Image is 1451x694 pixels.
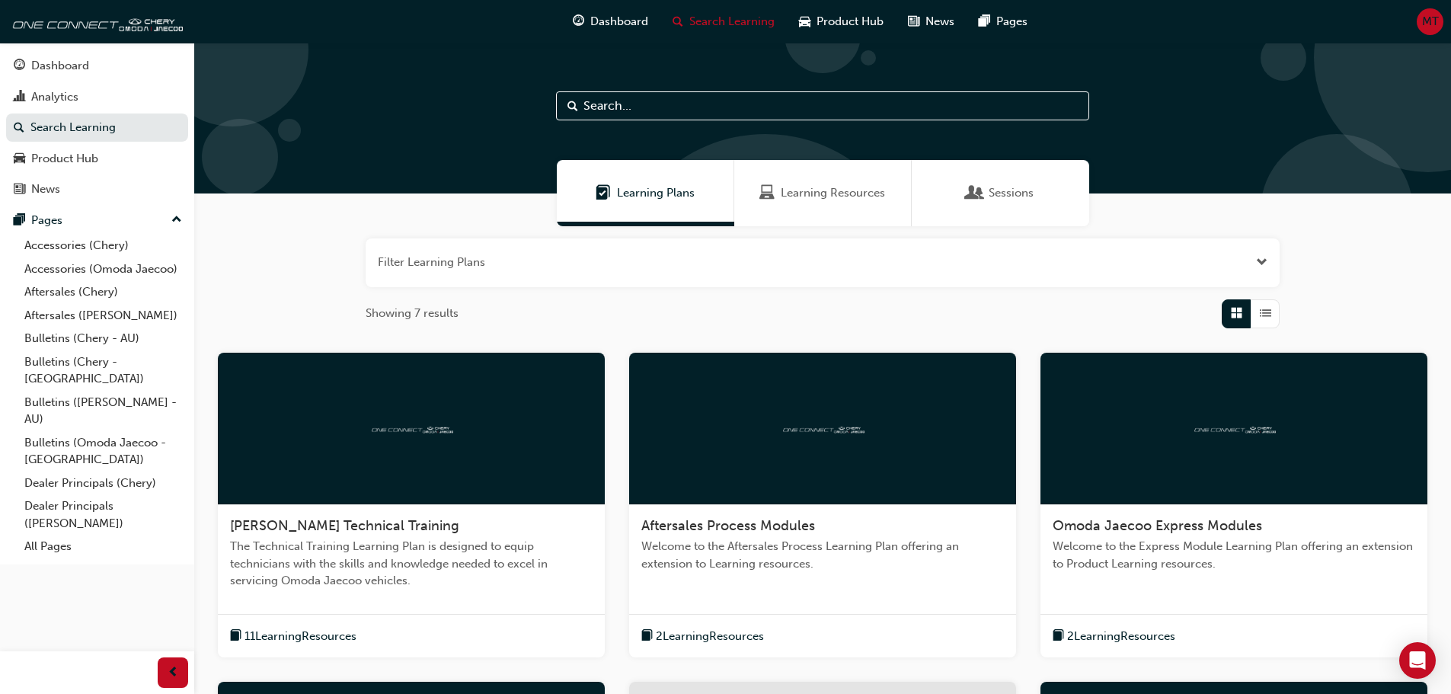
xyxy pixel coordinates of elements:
span: car-icon [799,12,810,31]
span: MT [1422,13,1439,30]
span: Omoda Jaecoo Express Modules [1053,517,1262,534]
a: car-iconProduct Hub [787,6,896,37]
span: Product Hub [817,13,884,30]
span: Showing 7 results [366,305,459,322]
div: Analytics [31,88,78,106]
a: Dealer Principals ([PERSON_NAME]) [18,494,188,535]
a: Learning PlansLearning Plans [557,160,734,226]
a: All Pages [18,535,188,558]
div: Product Hub [31,150,98,168]
span: chart-icon [14,91,25,104]
span: book-icon [1053,627,1064,646]
a: Aftersales ([PERSON_NAME]) [18,304,188,328]
div: Pages [31,212,62,229]
a: guage-iconDashboard [561,6,660,37]
a: search-iconSearch Learning [660,6,787,37]
span: Welcome to the Express Module Learning Plan offering an extension to Product Learning resources. [1053,538,1415,572]
a: Learning ResourcesLearning Resources [734,160,912,226]
a: Bulletins (Chery - AU) [18,327,188,350]
span: Pages [996,13,1028,30]
span: Sessions [989,184,1034,202]
button: book-icon2LearningResources [1053,627,1175,646]
span: news-icon [908,12,919,31]
a: oneconnectOmoda Jaecoo Express ModulesWelcome to the Express Module Learning Plan offering an ext... [1040,353,1427,658]
a: Bulletins (Omoda Jaecoo - [GEOGRAPHIC_DATA]) [18,431,188,472]
div: Dashboard [31,57,89,75]
button: MT [1417,8,1443,35]
span: Aftersales Process Modules [641,517,815,534]
span: pages-icon [979,12,990,31]
span: up-icon [171,210,182,230]
a: Search Learning [6,114,188,142]
span: List [1260,305,1271,322]
span: Dashboard [590,13,648,30]
span: News [925,13,954,30]
span: prev-icon [168,664,179,683]
span: search-icon [14,121,24,135]
span: Learning Plans [596,184,611,202]
span: news-icon [14,183,25,197]
a: Accessories (Omoda Jaecoo) [18,257,188,281]
a: Accessories (Chery) [18,234,188,257]
a: news-iconNews [896,6,967,37]
a: Product Hub [6,145,188,173]
a: News [6,175,188,203]
a: oneconnectAftersales Process ModulesWelcome to the Aftersales Process Learning Plan offering an e... [629,353,1016,658]
button: Open the filter [1256,254,1267,271]
button: book-icon2LearningResources [641,627,764,646]
a: Bulletins ([PERSON_NAME] - AU) [18,391,188,431]
img: oneconnect [781,421,865,435]
a: Dashboard [6,52,188,80]
span: 2 Learning Resources [1067,628,1175,645]
span: 2 Learning Resources [656,628,764,645]
input: Search... [556,91,1089,120]
span: book-icon [230,627,241,646]
img: oneconnect [369,421,453,435]
span: pages-icon [14,214,25,228]
button: DashboardAnalyticsSearch LearningProduct HubNews [6,49,188,206]
button: Pages [6,206,188,235]
span: car-icon [14,152,25,166]
span: [PERSON_NAME] Technical Training [230,517,459,534]
span: Search [567,98,578,115]
a: Analytics [6,83,188,111]
span: Sessions [967,184,983,202]
a: SessionsSessions [912,160,1089,226]
a: oneconnect[PERSON_NAME] Technical TrainingThe Technical Training Learning Plan is designed to equ... [218,353,605,658]
span: Learning Resources [781,184,885,202]
span: guage-icon [14,59,25,73]
a: Bulletins (Chery - [GEOGRAPHIC_DATA]) [18,350,188,391]
div: Open Intercom Messenger [1399,642,1436,679]
span: 11 Learning Resources [244,628,356,645]
span: The Technical Training Learning Plan is designed to equip technicians with the skills and knowled... [230,538,593,590]
span: guage-icon [573,12,584,31]
div: News [31,181,60,198]
span: Learning Resources [759,184,775,202]
a: Dealer Principals (Chery) [18,472,188,495]
img: oneconnect [8,6,183,37]
span: Learning Plans [617,184,695,202]
img: oneconnect [1192,421,1276,435]
a: Aftersales (Chery) [18,280,188,304]
span: search-icon [673,12,683,31]
button: book-icon11LearningResources [230,627,356,646]
span: Search Learning [689,13,775,30]
span: book-icon [641,627,653,646]
a: pages-iconPages [967,6,1040,37]
span: Grid [1231,305,1242,322]
span: Welcome to the Aftersales Process Learning Plan offering an extension to Learning resources. [641,538,1004,572]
